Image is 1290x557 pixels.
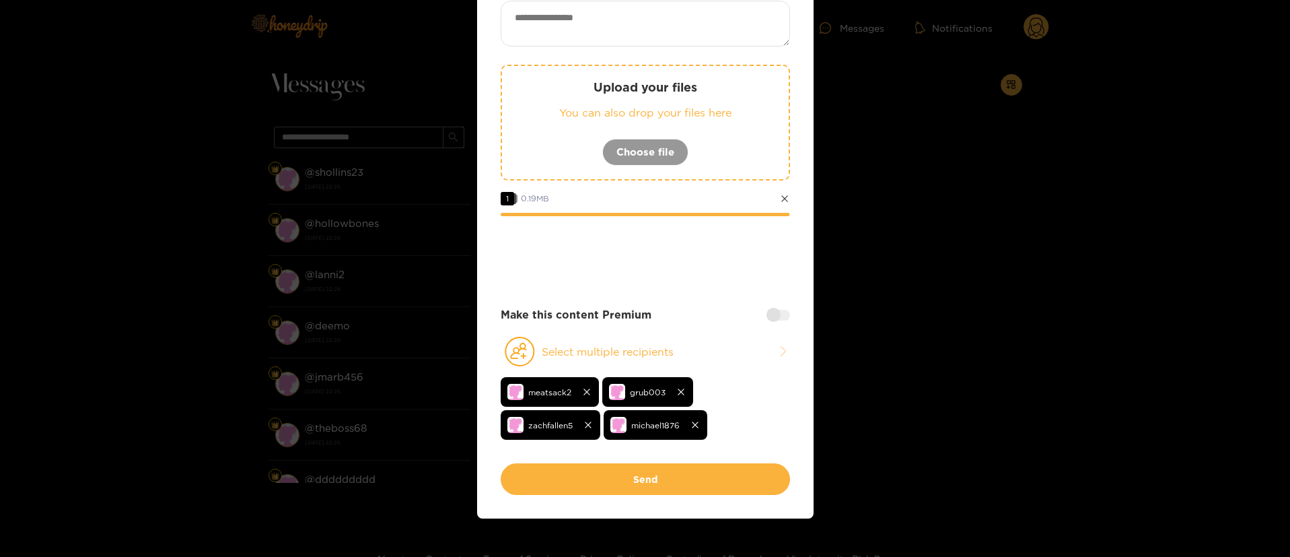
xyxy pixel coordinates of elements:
[507,384,524,400] img: no-avatar.png
[528,385,571,400] span: meatsack2
[528,418,573,433] span: zachfallen5
[501,192,514,205] span: 1
[609,384,625,400] img: no-avatar.png
[529,79,762,95] p: Upload your files
[521,194,549,203] span: 0.19 MB
[507,417,524,433] img: no-avatar.png
[501,336,790,367] button: Select multiple recipients
[610,417,626,433] img: no-avatar.png
[529,105,762,121] p: You can also drop your files here
[631,418,680,433] span: michael1876
[602,139,688,166] button: Choose file
[501,463,790,495] button: Send
[501,307,651,323] strong: Make this content Premium
[630,385,666,400] span: grub003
